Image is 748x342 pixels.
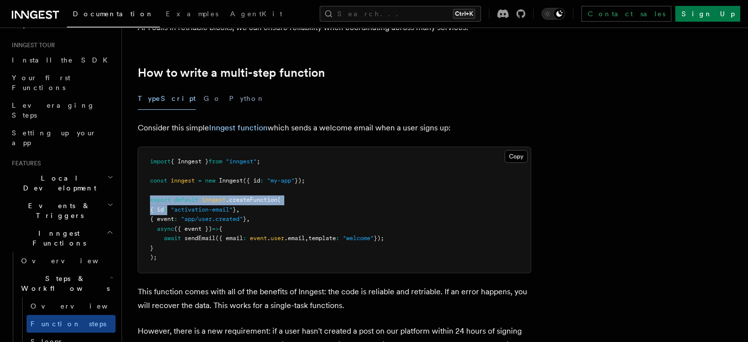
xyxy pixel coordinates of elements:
p: Consider this simple which sends a welcome email when a user signs up: [138,121,531,135]
span: AgentKit [230,10,282,18]
span: Inngest [219,177,243,184]
a: Your first Functions [8,69,116,96]
span: .email [284,235,305,242]
span: Local Development [8,173,107,193]
span: Leveraging Steps [12,101,95,119]
span: Documentation [73,10,154,18]
button: Steps & Workflows [17,270,116,297]
a: Sign Up [675,6,740,22]
span: , [246,216,250,222]
kbd: Ctrl+K [453,9,475,19]
span: event [250,235,267,242]
span: Steps & Workflows [17,274,110,293]
span: async [157,225,174,232]
span: user [270,235,284,242]
span: { Inngest } [171,158,209,165]
a: Inngest function [209,123,268,132]
span: "my-app" [267,177,295,184]
button: Python [229,88,265,110]
span: ({ id [243,177,260,184]
span: = [198,177,202,184]
a: Leveraging Steps [8,96,116,124]
span: Features [8,159,41,167]
span: : [243,235,246,242]
span: } [150,245,153,251]
span: : [164,206,167,213]
span: ({ email [215,235,243,242]
span: } [233,206,236,213]
span: Overview [30,302,132,310]
span: "inngest" [226,158,257,165]
a: Examples [160,3,224,27]
a: How to write a multi-step function [138,66,325,80]
a: AgentKit [224,3,288,27]
span: { id [150,206,164,213]
button: Copy [505,150,528,163]
span: , [236,206,239,213]
button: Local Development [8,169,116,197]
span: const [150,177,167,184]
button: Search...Ctrl+K [320,6,481,22]
a: Overview [27,297,116,315]
span: ; [257,158,260,165]
span: "welcome" [343,235,374,242]
span: export [150,196,171,203]
span: "app/user.created" [181,216,243,222]
a: Function steps [27,315,116,333]
a: Overview [17,252,116,270]
span: Inngest tour [8,41,55,49]
a: Install the SDK [8,51,116,69]
span: }); [374,235,384,242]
a: Documentation [67,3,160,28]
button: TypeScript [138,88,196,110]
span: inngest [171,177,195,184]
span: Overview [21,257,122,265]
span: => [212,225,219,232]
button: Toggle dark mode [541,8,565,20]
button: Go [204,88,221,110]
p: This function comes with all of the benefits of Inngest: the code is reliable and retriable. If a... [138,285,531,312]
span: inngest [202,196,226,203]
span: ); [150,254,157,261]
span: Install the SDK [12,56,114,64]
span: sendEmail [184,235,215,242]
span: ( [277,196,281,203]
a: Contact sales [581,6,671,22]
span: default [174,196,198,203]
a: Setting up your app [8,124,116,152]
span: ({ event }) [174,225,212,232]
span: : [336,235,339,242]
span: Events & Triggers [8,201,107,220]
span: { [219,225,222,232]
span: }); [295,177,305,184]
span: : [174,216,178,222]
span: . [267,235,270,242]
span: Setting up your app [12,129,96,147]
span: from [209,158,222,165]
span: template [308,235,336,242]
span: import [150,158,171,165]
span: Inngest Functions [8,228,106,248]
span: Examples [166,10,218,18]
span: , [305,235,308,242]
span: .createFunction [226,196,277,203]
span: { event [150,216,174,222]
span: new [205,177,215,184]
button: Inngest Functions [8,224,116,252]
span: : [260,177,264,184]
span: Function steps [30,320,106,328]
span: } [243,216,246,222]
span: await [164,235,181,242]
span: "activation-email" [171,206,233,213]
button: Events & Triggers [8,197,116,224]
span: Your first Functions [12,74,70,92]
